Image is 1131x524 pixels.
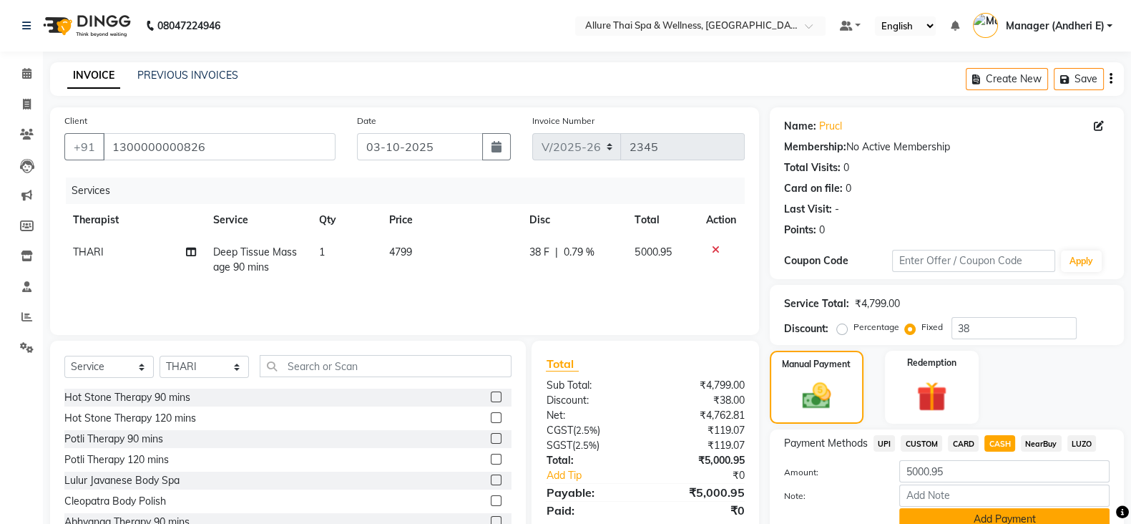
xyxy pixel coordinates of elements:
[984,435,1015,452] span: CASH
[784,160,841,175] div: Total Visits:
[546,439,572,452] span: SGST
[535,423,645,438] div: ( )
[1067,435,1097,452] span: LUZO
[853,321,899,334] label: Percentage
[64,432,163,447] div: Potli Therapy 90 mins
[64,452,169,467] div: Potli Therapy 120 mins
[546,356,579,372] span: Total
[137,69,238,82] a: PREVIOUS INVOICES
[892,250,1055,272] input: Enter Offer / Coupon Code
[357,115,376,127] label: Date
[73,246,104,258] span: THARI
[381,204,520,236] th: Price
[532,115,594,127] label: Invoice Number
[1061,251,1102,272] button: Apply
[843,160,849,175] div: 0
[64,133,104,160] button: +91
[784,140,846,155] div: Membership:
[535,438,645,453] div: ( )
[563,245,594,260] span: 0.79 %
[899,460,1110,482] input: Amount
[67,63,120,89] a: INVOICE
[784,202,832,217] div: Last Visit:
[973,13,998,38] img: Manager (Andheri E)
[784,253,893,268] div: Coupon Code
[1054,68,1104,90] button: Save
[907,356,956,369] label: Redemption
[64,494,166,509] div: Cleopatra Body Polish
[846,181,851,196] div: 0
[213,246,297,273] span: Deep Tissue Massage 90 mins
[784,436,868,451] span: Payment Methods
[554,245,557,260] span: |
[901,435,942,452] span: CUSTOM
[157,6,220,46] b: 08047224946
[64,411,196,426] div: Hot Stone Therapy 120 mins
[664,468,755,483] div: ₹0
[535,393,645,408] div: Discount:
[389,246,412,258] span: 4799
[535,502,645,519] div: Paid:
[948,435,979,452] span: CARD
[1021,435,1062,452] span: NearBuy
[64,204,205,236] th: Therapist
[319,246,325,258] span: 1
[66,178,755,204] div: Services
[64,115,87,127] label: Client
[784,223,816,238] div: Points:
[899,485,1110,507] input: Add Note
[784,296,849,311] div: Service Total:
[966,68,1048,90] button: Create New
[64,390,190,405] div: Hot Stone Therapy 90 mins
[64,473,180,488] div: Lulur Javanese Body Spa
[36,6,134,46] img: logo
[645,438,755,453] div: ₹119.07
[103,133,336,160] input: Search by Name/Mobile/Email/Code
[535,468,663,483] a: Add Tip
[645,423,755,438] div: ₹119.07
[773,466,889,479] label: Amount:
[575,424,597,436] span: 2.5%
[773,490,889,503] label: Note:
[855,296,900,311] div: ₹4,799.00
[645,502,755,519] div: ₹0
[645,453,755,468] div: ₹5,000.95
[520,204,626,236] th: Disc
[921,321,943,334] label: Fixed
[784,321,828,336] div: Discount:
[574,440,596,451] span: 2.5%
[645,484,755,501] div: ₹5,000.95
[535,408,645,423] div: Net:
[546,424,572,437] span: CGST
[635,246,671,258] span: 5000.95
[205,204,310,236] th: Service
[535,453,645,468] div: Total:
[1005,19,1104,34] span: Manager (Andheri E)
[535,378,645,393] div: Sub Total:
[819,223,825,238] div: 0
[697,204,745,236] th: Action
[819,119,842,134] a: Prucl
[645,378,755,393] div: ₹4,799.00
[873,435,896,452] span: UPI
[784,181,843,196] div: Card on file:
[529,245,549,260] span: 38 F
[784,119,816,134] div: Name:
[645,393,755,408] div: ₹38.00
[645,408,755,423] div: ₹4,762.81
[835,202,839,217] div: -
[782,358,851,371] label: Manual Payment
[907,378,956,415] img: _gift.svg
[260,355,511,377] input: Search or Scan
[310,204,381,236] th: Qty
[784,140,1110,155] div: No Active Membership
[535,484,645,501] div: Payable:
[626,204,697,236] th: Total
[793,379,840,412] img: _cash.svg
